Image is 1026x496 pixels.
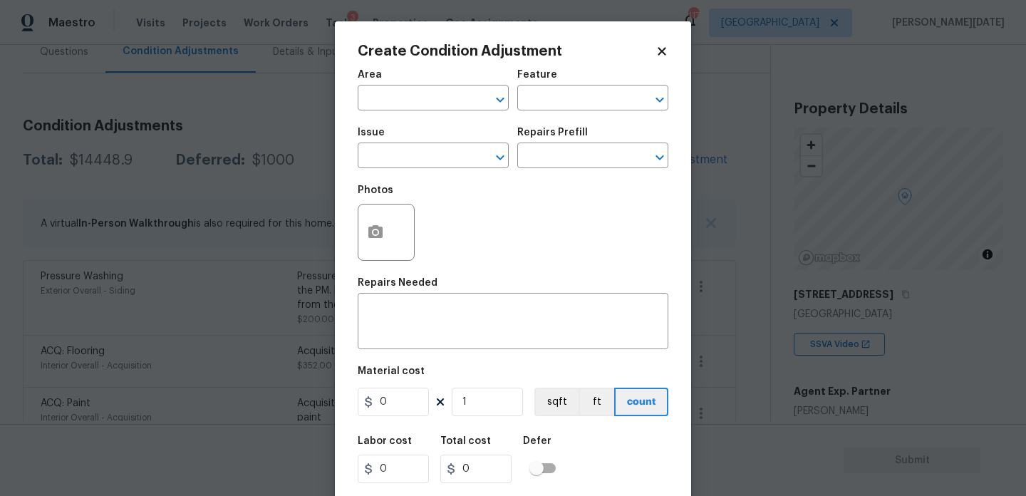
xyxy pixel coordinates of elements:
[358,366,425,376] h5: Material cost
[517,128,588,138] h5: Repairs Prefill
[358,44,655,58] h2: Create Condition Adjustment
[490,148,510,167] button: Open
[579,388,614,416] button: ft
[614,388,668,416] button: count
[440,436,491,446] h5: Total cost
[517,70,557,80] h5: Feature
[534,388,579,416] button: sqft
[650,148,670,167] button: Open
[358,436,412,446] h5: Labor cost
[358,278,437,288] h5: Repairs Needed
[523,436,551,446] h5: Defer
[490,90,510,110] button: Open
[358,185,393,195] h5: Photos
[650,90,670,110] button: Open
[358,70,382,80] h5: Area
[358,128,385,138] h5: Issue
